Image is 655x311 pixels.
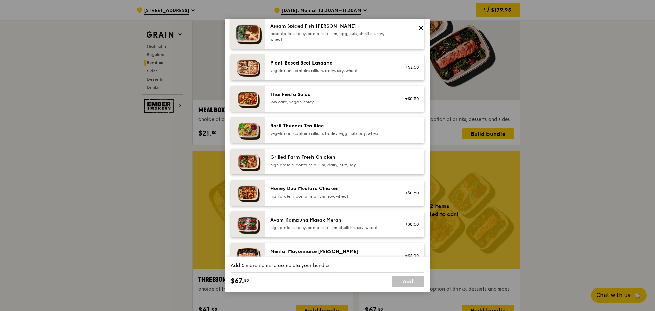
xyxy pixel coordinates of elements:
[231,86,265,112] img: daily_normal_Thai_Fiesta_Salad__Horizontal_.jpg
[231,54,265,80] img: daily_normal_Citrusy-Cauliflower-Plant-Based-Lasagna-HORZ.jpg
[270,256,393,262] div: pescatarian, contains egg, soy, wheat
[231,149,265,174] img: daily_normal_HORZ-Grilled-Farm-Fresh-Chicken.jpg
[244,278,249,283] span: 50
[270,131,393,136] div: vegetarian, contains allium, barley, egg, nuts, soy, wheat
[231,276,244,286] span: $67.
[270,154,393,161] div: Grilled Farm Fresh Chicken
[231,262,424,269] div: Add 5 more items to complete your bundle
[401,65,419,70] div: +$2.50
[270,60,393,67] div: Plant‑Based Beef Lasagna
[270,248,393,255] div: Mentai Mayonnaise [PERSON_NAME]
[270,225,393,230] div: high protein, spicy, contains allium, shellfish, soy, wheat
[270,31,393,42] div: pescatarian, spicy, contains allium, egg, nuts, shellfish, soy, wheat
[401,253,419,258] div: +$5.00
[270,162,393,168] div: high protein, contains allium, dairy, nuts, soy
[231,211,265,237] img: daily_normal_Ayam_Kampung_Masak_Merah_Horizontal_.jpg
[401,190,419,196] div: +$0.50
[270,123,393,129] div: Basil Thunder Tea Rice
[270,99,393,105] div: low carb, vegan, spicy
[401,96,419,101] div: +$0.50
[231,243,265,269] img: daily_normal_Mentai-Mayonnaise-Aburi-Salmon-HORZ.jpg
[270,23,393,30] div: Assam Spiced Fish [PERSON_NAME]
[392,276,424,287] a: Add
[231,17,265,49] img: daily_normal_Assam_Spiced_Fish_Curry__Horizontal_.jpg
[270,194,393,199] div: high protein, contains allium, soy, wheat
[231,180,265,206] img: daily_normal_Honey_Duo_Mustard_Chicken__Horizontal_.jpg
[231,117,265,143] img: daily_normal_HORZ-Basil-Thunder-Tea-Rice.jpg
[401,222,419,227] div: +$0.50
[270,217,393,224] div: Ayam Kampung Masak Merah
[270,68,393,73] div: vegetarian, contains allium, dairy, soy, wheat
[270,185,393,192] div: Honey Duo Mustard Chicken
[270,91,393,98] div: Thai Fiesta Salad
